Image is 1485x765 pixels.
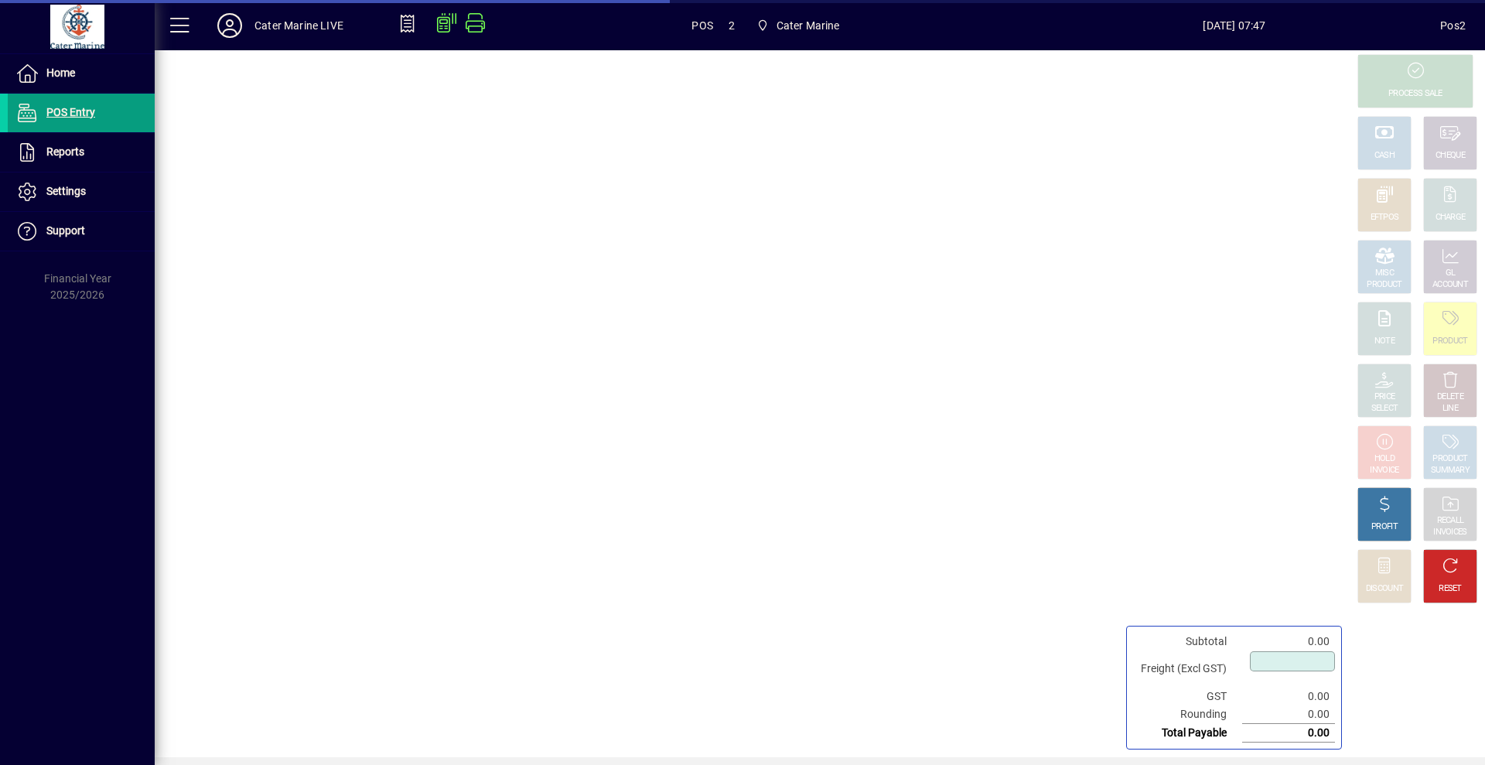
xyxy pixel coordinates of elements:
span: Home [46,67,75,79]
a: Home [8,54,155,93]
div: DELETE [1437,391,1463,403]
div: PRODUCT [1432,336,1467,347]
div: PROCESS SALE [1388,88,1442,100]
div: ACCOUNT [1432,279,1468,291]
td: 0.00 [1242,633,1335,651]
td: Rounding [1133,705,1242,724]
span: POS [691,13,713,38]
div: CHEQUE [1435,150,1465,162]
div: RESET [1439,583,1462,595]
div: INVOICE [1370,465,1398,476]
div: PRICE [1374,391,1395,403]
td: Subtotal [1133,633,1242,651]
div: SUMMARY [1431,465,1470,476]
div: INVOICES [1433,527,1466,538]
span: Settings [46,185,86,197]
button: Profile [205,12,254,39]
div: CHARGE [1435,212,1466,224]
div: PRODUCT [1367,279,1401,291]
a: Reports [8,133,155,172]
div: GL [1446,268,1456,279]
div: Cater Marine LIVE [254,13,343,38]
span: [DATE] 07:47 [1029,13,1441,38]
div: MISC [1375,268,1394,279]
div: PROFIT [1371,521,1398,533]
span: Cater Marine [750,12,846,39]
td: Freight (Excl GST) [1133,651,1242,688]
a: Settings [8,172,155,211]
td: 0.00 [1242,688,1335,705]
div: RECALL [1437,515,1464,527]
div: CASH [1374,150,1395,162]
div: DISCOUNT [1366,583,1403,595]
div: Pos2 [1440,13,1466,38]
div: SELECT [1371,403,1398,415]
td: GST [1133,688,1242,705]
div: PRODUCT [1432,453,1467,465]
span: Support [46,224,85,237]
span: 2 [729,13,735,38]
div: NOTE [1374,336,1395,347]
div: EFTPOS [1371,212,1399,224]
td: 0.00 [1242,705,1335,724]
span: POS Entry [46,106,95,118]
span: Cater Marine [777,13,840,38]
a: Support [8,212,155,251]
td: 0.00 [1242,724,1335,743]
div: LINE [1442,403,1458,415]
div: HOLD [1374,453,1395,465]
span: Reports [46,145,84,158]
td: Total Payable [1133,724,1242,743]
